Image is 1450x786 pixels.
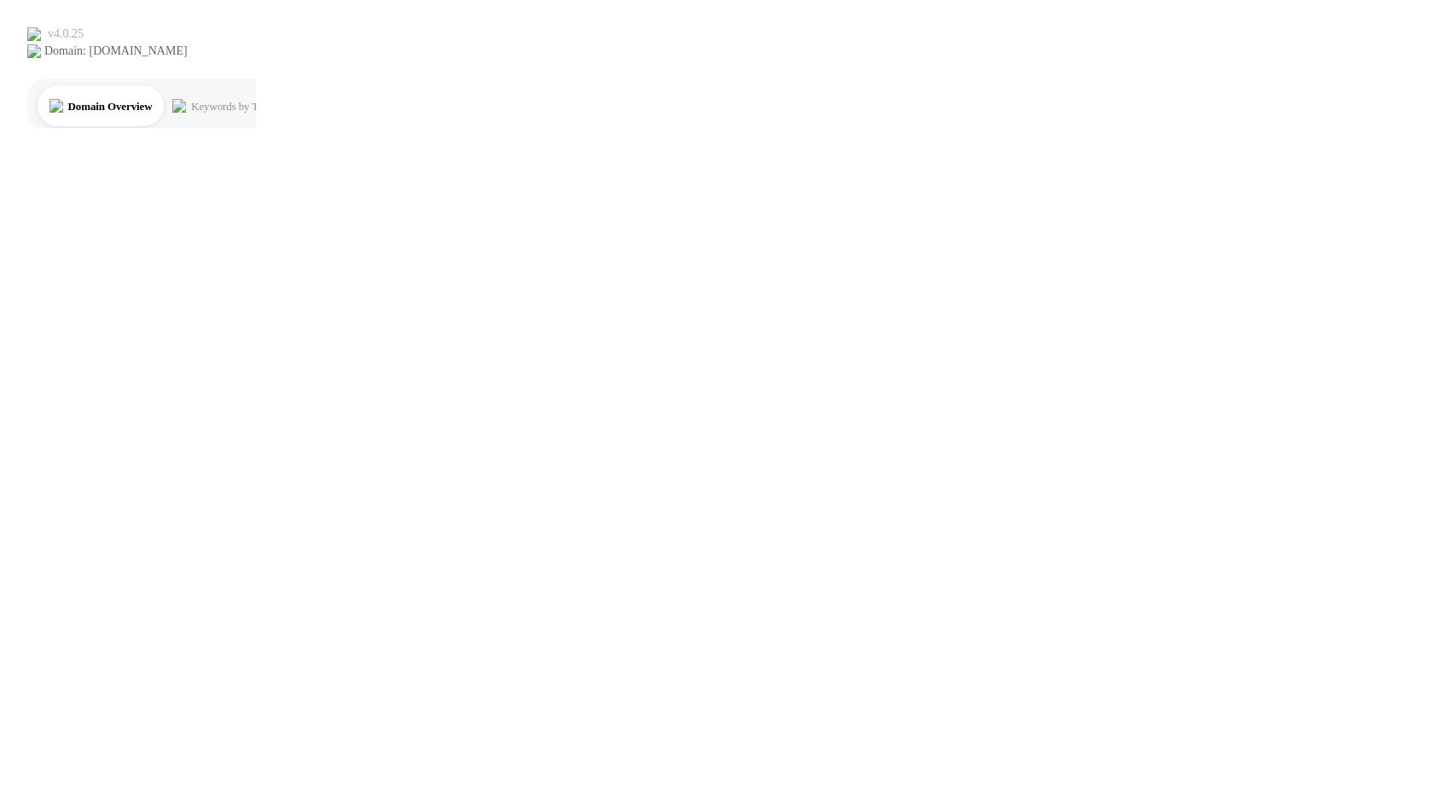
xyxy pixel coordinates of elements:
[191,101,281,112] div: Keywords by Traffic
[49,99,63,113] img: tab_domain_overview_orange.svg
[27,44,41,58] img: website_grey.svg
[48,27,84,41] div: v 4.0.25
[172,99,186,113] img: tab_keywords_by_traffic_grey.svg
[44,44,188,58] div: Domain: [DOMAIN_NAME]
[27,27,41,41] img: logo_orange.svg
[68,101,153,112] div: Domain Overview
